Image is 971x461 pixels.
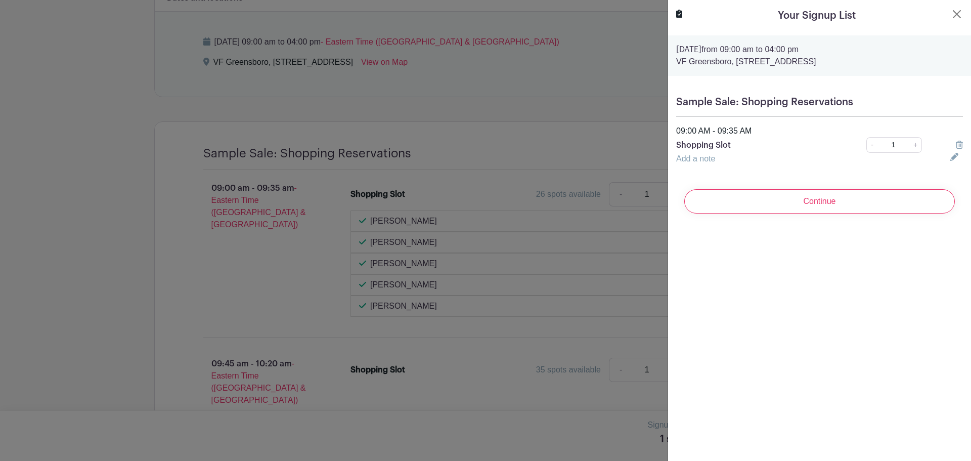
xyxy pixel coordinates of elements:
h5: Sample Sale: Shopping Reservations [676,96,963,108]
input: Continue [684,189,955,214]
button: Close [951,8,963,20]
p: from 09:00 am to 04:00 pm [676,44,963,56]
p: Shopping Slot [676,139,838,151]
strong: [DATE] [676,46,701,54]
a: + [909,137,922,153]
a: - [866,137,877,153]
div: 09:00 AM - 09:35 AM [670,125,969,137]
h5: Your Signup List [778,8,856,23]
p: VF Greensboro, [STREET_ADDRESS] [676,56,963,68]
a: Add a note [676,154,715,163]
